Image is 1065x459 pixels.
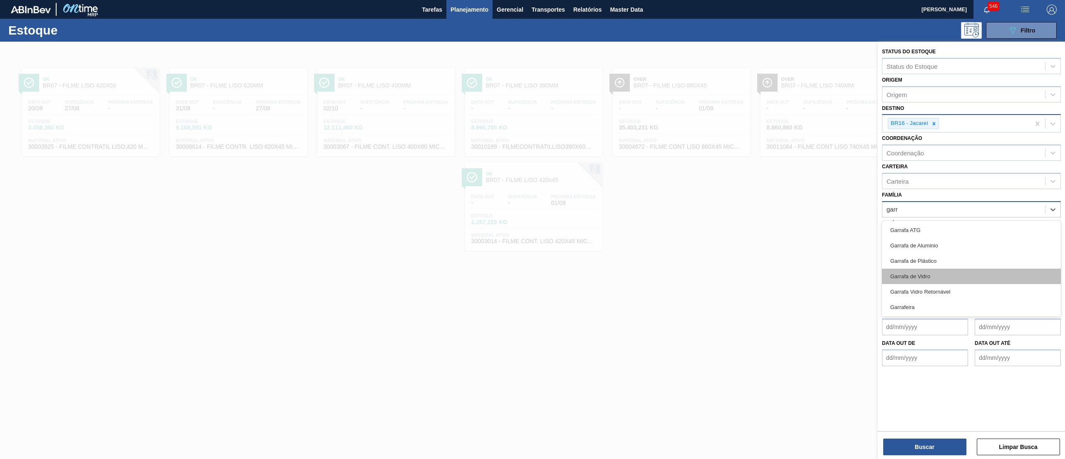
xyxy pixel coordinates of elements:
[882,349,968,366] input: dd/mm/yyyy
[882,77,902,83] label: Origem
[610,5,643,15] span: Master Data
[975,340,1011,346] label: Data out até
[882,253,1061,269] div: Garrafa de Plástico
[451,5,488,15] span: Planejamento
[882,284,1061,299] div: Garrafa Vidro Retornável
[973,4,1000,15] button: Notificações
[882,319,968,335] input: dd/mm/yyyy
[882,340,915,346] label: Data out de
[986,22,1057,39] button: Filtro
[961,22,982,39] div: Pogramando: nenhum usuário selecionado
[975,319,1061,335] input: dd/mm/yyyy
[882,222,1061,238] div: Garrafa ATG
[887,150,924,157] div: Coordenação
[882,192,902,198] label: Família
[497,5,523,15] span: Gerencial
[422,5,442,15] span: Tarefas
[988,2,999,11] span: 546
[882,299,1061,315] div: Garrafeira
[532,5,565,15] span: Transportes
[887,62,938,70] div: Status do Estoque
[882,135,922,141] label: Coordenação
[1021,27,1035,34] span: Filtro
[882,49,936,55] label: Status do Estoque
[1020,5,1030,15] img: userActions
[573,5,602,15] span: Relatórios
[882,164,908,170] label: Carteira
[1047,5,1057,15] img: Logout
[882,238,1061,253] div: Garrafa de Aluminio
[887,177,909,185] div: Carteira
[888,118,929,129] div: BR16 - Jacareí
[882,220,931,226] label: Família Rotulada
[975,349,1061,366] input: dd/mm/yyyy
[8,25,138,35] h1: Estoque
[882,269,1061,284] div: Garrafa de Vidro
[882,105,904,111] label: Destino
[887,91,907,98] div: Origem
[11,6,51,13] img: TNhmsLtSVTkK8tSr43FrP2fwEKptu5GPRR3wAAAABJRU5ErkJggg==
